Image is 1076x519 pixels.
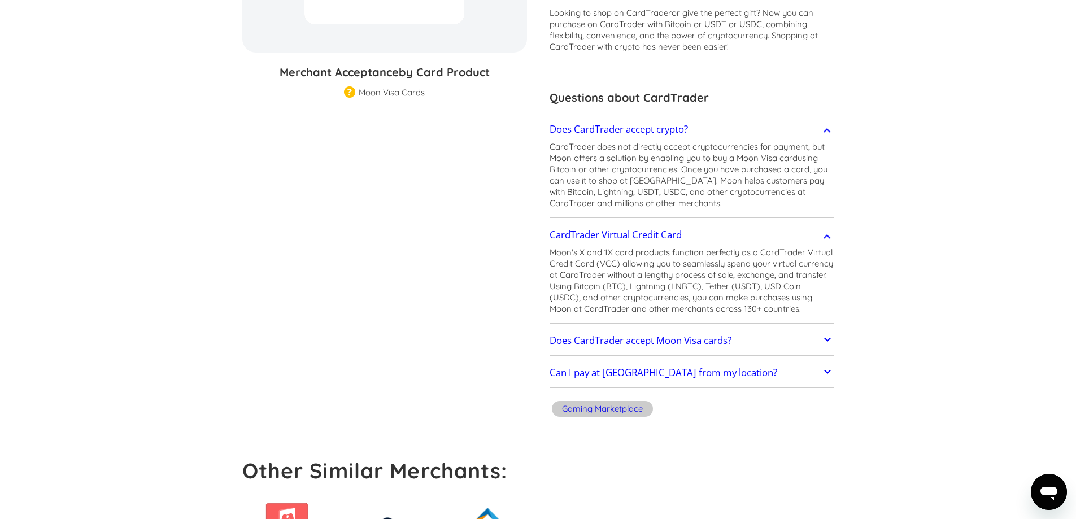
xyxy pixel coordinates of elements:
span: by Card Product [399,65,490,79]
a: CardTrader Virtual Credit Card [550,223,834,247]
strong: Other Similar Merchants: [242,457,508,483]
h3: Questions about CardTrader [550,89,834,106]
div: Gaming Marketplace [562,403,643,415]
h2: Does CardTrader accept crypto? [550,124,688,135]
iframe: Button to launch messaging window [1031,474,1067,510]
div: Moon Visa Cards [359,87,425,98]
a: Does CardTrader accept crypto? [550,117,834,141]
p: Looking to shop on CardTrader ? Now you can purchase on CardTrader with Bitcoin or USDT or USDC, ... [550,7,834,53]
p: Moon's X and 1X card products function perfectly as a CardTrader Virtual Credit Card (VCC) allowi... [550,247,834,315]
h2: CardTrader Virtual Credit Card [550,229,682,241]
p: CardTrader does not directly accept cryptocurrencies for payment, but Moon offers a solution by e... [550,141,834,209]
a: Can I pay at [GEOGRAPHIC_DATA] from my location? [550,361,834,385]
span: or give the perfect gift [672,7,756,18]
h3: Merchant Acceptance [242,64,527,81]
a: Does CardTrader accept Moon Visa cards? [550,329,834,352]
a: Gaming Marketplace [550,399,655,421]
h2: Does CardTrader accept Moon Visa cards? [550,335,731,346]
h2: Can I pay at [GEOGRAPHIC_DATA] from my location? [550,367,777,378]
